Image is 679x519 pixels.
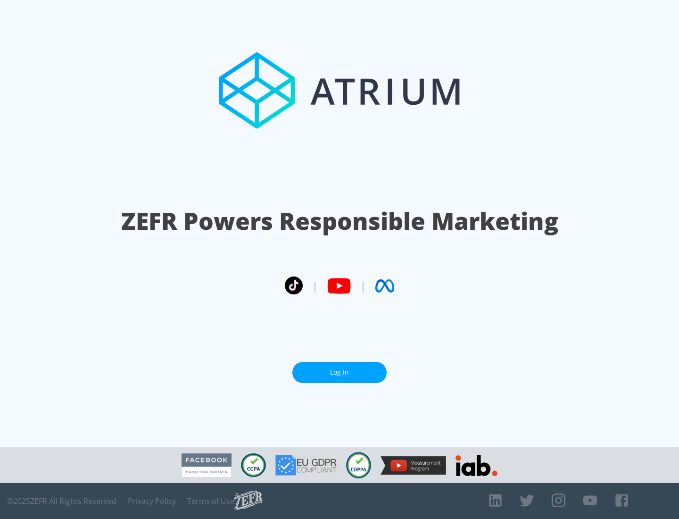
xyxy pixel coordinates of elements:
span: | [312,279,318,293]
a: Terms of Use [187,496,234,506]
img: Facebook Marketing Partner [182,453,232,477]
h1: ZEFR Powers Responsible Marketing [121,205,558,237]
img: GDPR Compliant [275,455,337,476]
img: COPPA Compliant [346,452,371,478]
a: Privacy Policy [128,496,176,506]
span: © 2025 ZEFR All Rights Reserved [7,496,116,506]
img: YouTube Measurement Program [381,456,446,475]
img: CCPA Compliant [241,453,266,477]
img: IAB [455,455,497,476]
span: | [360,279,366,293]
a: Log In [292,362,387,383]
